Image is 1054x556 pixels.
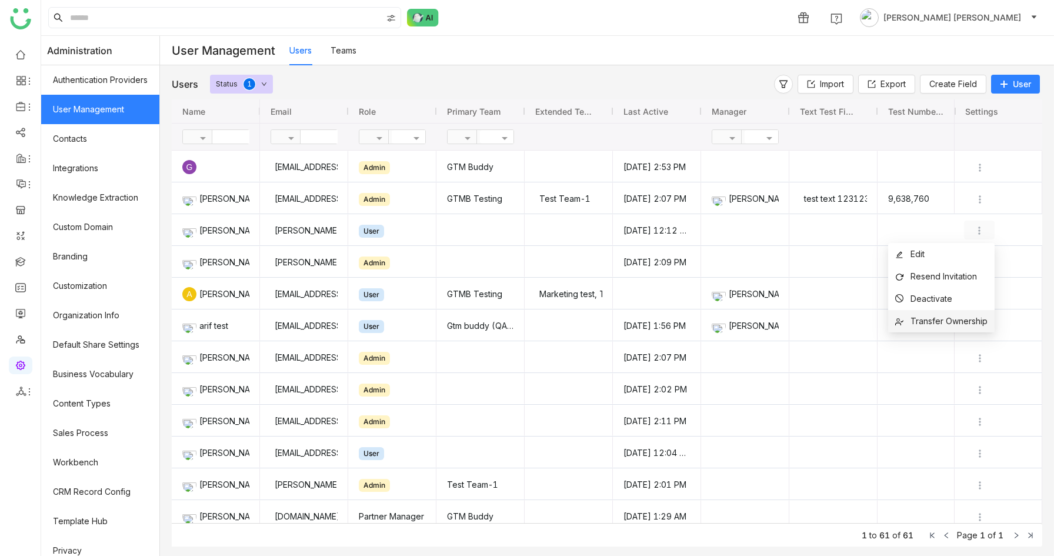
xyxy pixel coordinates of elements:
[535,106,593,116] span: Extended Team Names
[535,278,602,309] div: Marketing test, Test Team-1
[182,351,196,365] img: 684a9aedde261c4b36a3ced9
[974,352,986,364] img: more.svg
[172,341,260,373] div: Press SPACE to select this row.
[869,530,877,540] span: to
[41,95,159,124] a: User Management
[954,151,1042,182] div: Press SPACE to select this row.
[623,342,691,373] gtmb-cell-renderer: [DATE] 2:07 PM
[182,469,249,500] div: [PERSON_NAME]
[910,271,977,281] span: Resend Invitation
[623,469,691,500] gtmb-cell-renderer: [DATE] 2:01 PM
[910,294,952,304] span: Deactivate
[359,106,376,116] span: Role
[182,215,249,246] div: [PERSON_NAME] [PERSON_NAME]
[41,418,159,448] a: Sales Process
[980,530,985,540] span: 1
[862,530,867,540] span: 1
[974,416,986,428] img: more.svg
[954,341,1042,373] div: Press SPACE to select this row.
[903,530,913,540] span: 61
[41,271,159,301] a: Customization
[172,405,260,437] div: Press SPACE to select this row.
[447,501,514,532] gtmb-cell-renderer: GTM Buddy
[271,278,338,309] div: [EMAIL_ADDRESS][DOMAIN_NAME]
[988,530,996,540] span: of
[172,246,260,278] div: Press SPACE to select this row.
[447,151,514,182] gtmb-cell-renderer: GTM Buddy
[182,310,249,341] div: arif test
[623,374,691,405] gtmb-cell-renderer: [DATE] 2:02 PM
[359,193,390,206] div: Admin
[172,78,198,90] div: Users
[858,8,1040,27] button: [PERSON_NAME] [PERSON_NAME]
[182,183,249,214] div: [PERSON_NAME]
[182,446,196,460] img: 685417580ab8ba194f5a36ce
[535,183,602,214] div: Test Team-1
[359,320,384,333] div: User
[974,448,986,460] img: more.svg
[271,310,338,341] div: [EMAIL_ADDRESS][DOMAIN_NAME]
[712,106,746,116] span: Manager
[447,469,514,500] gtmb-cell-renderer: Test Team-1
[957,530,978,540] span: Page
[271,151,338,182] div: [EMAIL_ADDRESS]
[359,415,390,428] div: Admin
[182,478,196,492] img: 684a9845de261c4b36a3b50d
[182,106,205,116] span: Name
[712,319,726,333] img: 684a9aedde261c4b36a3ced9
[359,384,390,397] div: Admin
[888,106,946,116] span: Test Number field
[623,151,691,182] gtmb-cell-renderer: [DATE] 2:53 PM
[359,479,390,492] div: Admin
[820,78,844,91] span: Import
[182,405,249,437] div: [PERSON_NAME]
[623,501,691,532] gtmb-cell-renderer: [DATE] 1:29 AM
[800,106,858,116] span: Text test field
[954,437,1042,468] div: Press SPACE to select this row.
[892,530,900,540] span: of
[954,246,1042,278] div: Press SPACE to select this row.
[41,301,159,330] a: Organization Info
[359,352,390,365] div: Admin
[954,278,1042,309] div: Press SPACE to select this row.
[271,247,338,278] div: [PERSON_NAME][EMAIL_ADDRESS]
[182,437,249,468] div: [PERSON_NAME]
[271,342,338,373] div: [EMAIL_ADDRESS]
[888,183,955,214] gtmb-cell-renderer: 9,638,760
[359,447,384,460] div: User
[623,247,691,278] gtmb-cell-renderer: [DATE] 2:09 PM
[712,183,779,214] div: [PERSON_NAME]
[998,530,1003,540] span: 1
[858,75,915,94] button: Export
[182,160,196,174] div: G
[182,287,196,301] div: A
[359,257,390,269] div: Admin
[41,507,159,536] a: Template Hub
[182,319,196,333] img: 684abccfde261c4b36a4c026
[965,106,998,116] span: Settings
[407,9,439,26] img: ask-buddy-normal.svg
[172,373,260,405] div: Press SPACE to select this row.
[172,309,260,341] div: Press SPACE to select this row.
[172,278,260,309] div: Press SPACE to select this row.
[974,480,986,491] img: more.svg
[954,500,1042,532] div: Press SPACE to select this row.
[182,414,196,428] img: 684a9ad2de261c4b36a3cd74
[623,405,691,437] gtmb-cell-renderer: [DATE] 2:11 PM
[879,530,890,540] span: 61
[712,287,726,301] img: 684be972847de31b02b70467
[41,212,159,242] a: Custom Domain
[623,310,691,341] gtmb-cell-renderer: [DATE] 1:56 PM
[860,8,879,27] img: avatar
[1013,78,1031,90] span: User
[172,468,260,500] div: Press SPACE to select this row.
[920,75,986,94] button: Create Field
[182,382,196,397] img: 6860d480bc89cb0674c8c7e9
[973,225,985,237] img: more.svg
[41,448,159,477] a: Workbench
[974,162,986,174] img: more.svg
[271,183,338,214] div: [EMAIL_ADDRESS][DOMAIN_NAME]
[798,75,853,94] button: Import
[954,468,1042,500] div: Press SPACE to select this row.
[289,45,312,55] a: Users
